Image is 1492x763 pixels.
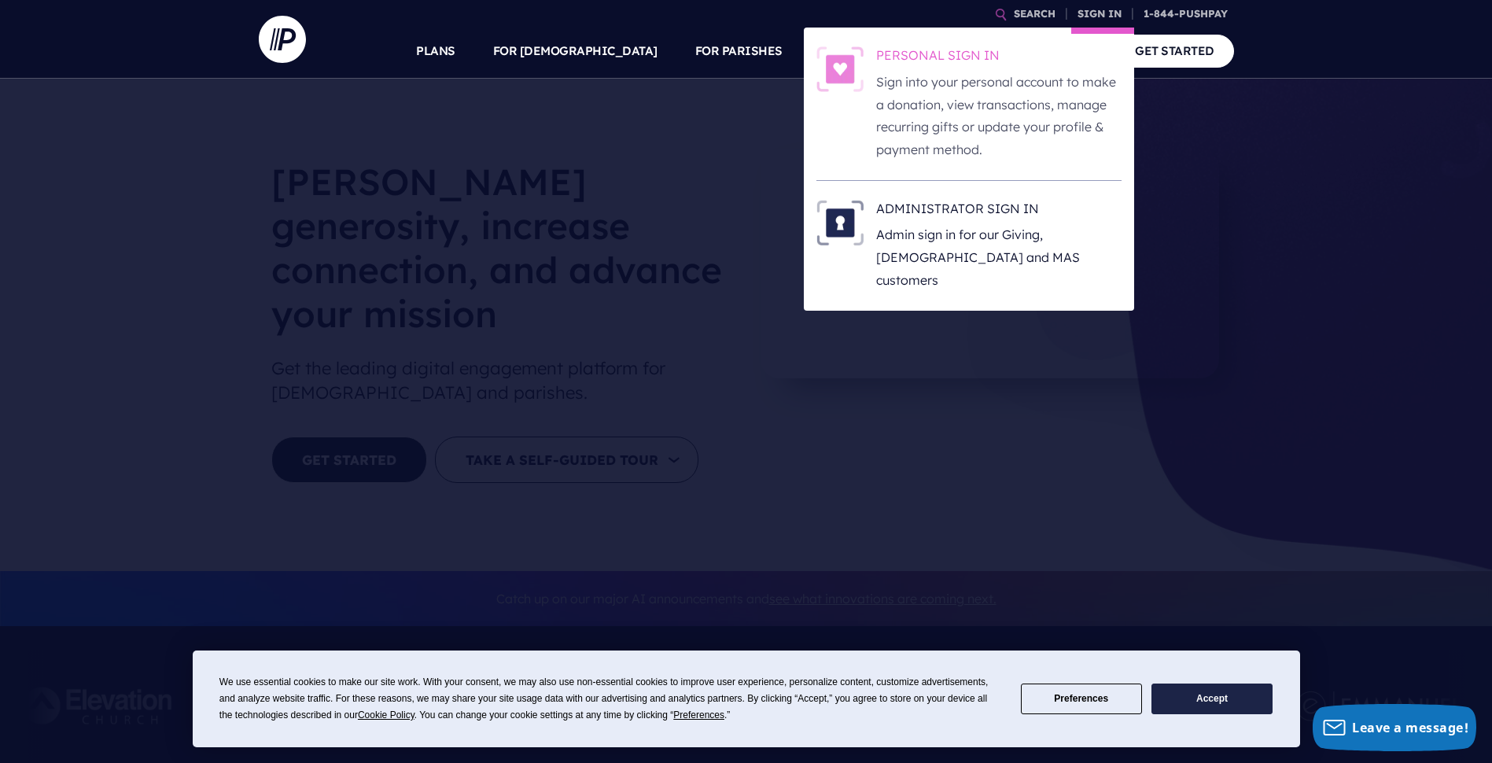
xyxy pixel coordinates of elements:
a: ADMINISTRATOR SIGN IN - Illustration ADMINISTRATOR SIGN IN Admin sign in for our Giving, [DEMOGRA... [816,200,1122,292]
span: Preferences [673,710,724,721]
a: GET STARTED [1115,35,1234,67]
img: ADMINISTRATOR SIGN IN - Illustration [816,200,864,245]
span: Leave a message! [1352,719,1468,736]
p: Sign into your personal account to make a donation, view transactions, manage recurring gifts or ... [876,71,1122,161]
a: PLANS [416,24,455,79]
button: Preferences [1021,684,1142,714]
button: Accept [1151,684,1273,714]
p: Admin sign in for our Giving, [DEMOGRAPHIC_DATA] and MAS customers [876,223,1122,291]
a: COMPANY [1020,24,1078,79]
button: Leave a message! [1313,704,1476,751]
a: FOR [DEMOGRAPHIC_DATA] [493,24,658,79]
div: Cookie Consent Prompt [193,651,1300,747]
span: Cookie Policy [358,710,414,721]
h6: PERSONAL SIGN IN [876,46,1122,70]
a: PERSONAL SIGN IN - Illustration PERSONAL SIGN IN Sign into your personal account to make a donati... [816,46,1122,161]
img: PERSONAL SIGN IN - Illustration [816,46,864,92]
div: We use essential cookies to make our site work. With your consent, we may also use non-essential ... [219,674,1002,724]
a: SOLUTIONS [820,24,890,79]
a: EXPLORE [927,24,982,79]
a: FOR PARISHES [695,24,783,79]
h6: ADMINISTRATOR SIGN IN [876,200,1122,223]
